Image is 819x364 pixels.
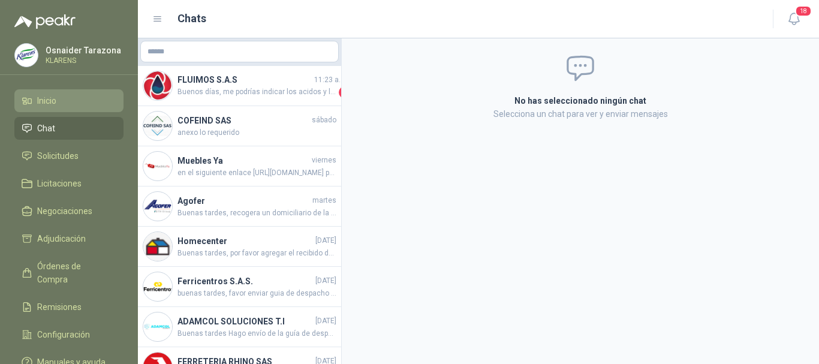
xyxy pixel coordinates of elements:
span: Buenas tardes, recogera un domiciliario de la empresa [PERSON_NAME] express con una carta de auto... [177,207,336,219]
span: buenas tardes, favor enviar guia de despacho de esta soldadura . [177,288,336,299]
span: anexo lo requerido [177,127,336,139]
h4: Homecenter [177,234,313,248]
span: Buenas tardes Hago envío de la guía de despacho. quedo atenta. [177,328,336,339]
a: Company LogoADAMCOL SOLUCIONES T.I[DATE]Buenas tardes Hago envío de la guía de despacho. quedo at... [138,307,341,347]
h4: ADAMCOL SOLUCIONES T.I [177,315,313,328]
span: 18 [795,5,812,17]
span: Buenas tardes, por favor agregar el recibido de esta mercancia, ya que almacen general reporta no... [177,248,336,259]
h4: Ferricentros S.A.S. [177,275,313,288]
p: Osnaider Tarazona [46,46,121,55]
span: Negociaciones [37,204,92,218]
a: Órdenes de Compra [14,255,124,291]
span: Inicio [37,94,56,107]
img: Company Logo [143,71,172,100]
h4: Muebles Ya [177,154,309,167]
span: Órdenes de Compra [37,260,112,286]
h4: Agofer [177,194,310,207]
span: viernes [312,155,336,166]
span: sábado [312,115,336,126]
span: Solicitudes [37,149,79,163]
span: martes [312,195,336,206]
a: Configuración [14,323,124,346]
span: Configuración [37,328,90,341]
span: 11:23 a. m. [314,74,351,86]
a: Adjudicación [14,227,124,250]
img: Company Logo [15,44,38,67]
img: Company Logo [143,192,172,221]
a: Company LogoAgofermartesBuenas tardes, recogera un domiciliario de la empresa [PERSON_NAME] expre... [138,186,341,227]
h4: FLUIMOS S.A.S [177,73,312,86]
img: Company Logo [143,152,172,181]
img: Company Logo [143,312,172,341]
a: Licitaciones [14,172,124,195]
span: Buenos días, me podrías indicar los acidos y liquidos corrosivos que van a usar ? [177,86,336,98]
img: Company Logo [143,272,172,301]
a: Remisiones [14,296,124,318]
span: Licitaciones [37,177,82,190]
p: Selecciona un chat para ver y enviar mensajes [371,107,790,121]
h2: No has seleccionado ningún chat [371,94,790,107]
span: [DATE] [315,235,336,246]
a: Company LogoCOFEIND SASsábadoanexo lo requerido [138,106,341,146]
span: Adjudicación [37,232,86,245]
a: Negociaciones [14,200,124,222]
a: Company LogoMuebles Yaviernesen el siguiente enlace [URL][DOMAIN_NAME] podras hacer el segumiento... [138,146,341,186]
span: 1 [339,86,351,98]
a: Chat [14,117,124,140]
a: Solicitudes [14,145,124,167]
span: [DATE] [315,275,336,287]
h4: COFEIND SAS [177,114,309,127]
img: Company Logo [143,112,172,140]
span: Chat [37,122,55,135]
img: Company Logo [143,232,172,261]
p: KLARENS [46,57,121,64]
img: Logo peakr [14,14,76,29]
a: Company LogoFLUIMOS S.A.S11:23 a. m.Buenos días, me podrías indicar los acidos y liquidos corrosi... [138,66,341,106]
a: Inicio [14,89,124,112]
span: [DATE] [315,315,336,327]
a: Company LogoFerricentros S.A.S.[DATE]buenas tardes, favor enviar guia de despacho de esta soldadu... [138,267,341,307]
span: en el siguiente enlace [URL][DOMAIN_NAME] podras hacer el segumiento con el numero 4315620 [177,167,336,179]
a: Company LogoHomecenter[DATE]Buenas tardes, por favor agregar el recibido de esta mercancia, ya qu... [138,227,341,267]
span: Remisiones [37,300,82,314]
h1: Chats [177,10,206,27]
button: 18 [783,8,805,30]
